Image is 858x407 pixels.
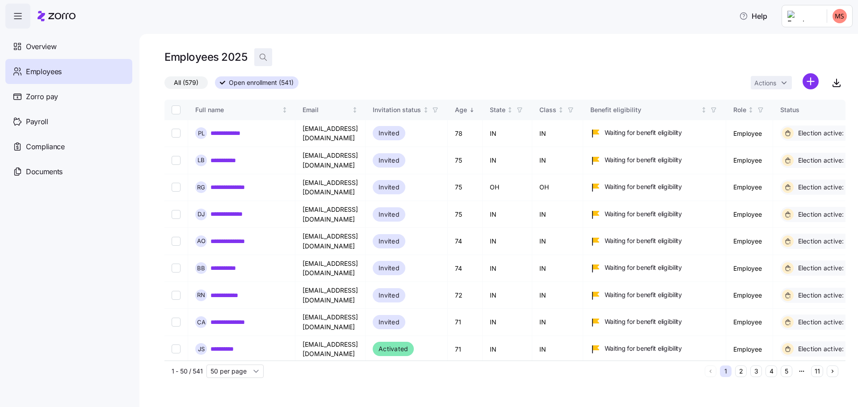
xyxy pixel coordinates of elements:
[164,50,247,64] h1: Employees 2025
[701,107,707,113] div: Not sorted
[197,319,206,325] span: C A
[448,336,483,363] td: 71
[172,183,181,192] input: Select record 3
[483,201,532,228] td: IN
[379,209,400,220] span: Invited
[352,107,358,113] div: Not sorted
[483,120,532,147] td: IN
[726,255,773,282] td: Employee
[373,105,421,115] div: Invitation status
[483,309,532,336] td: IN
[483,100,532,120] th: StateNot sorted
[726,100,773,120] th: RoleNot sorted
[507,107,513,113] div: Not sorted
[532,228,583,255] td: IN
[448,174,483,201] td: 75
[295,228,366,255] td: [EMAIL_ADDRESS][DOMAIN_NAME]
[379,155,400,166] span: Invited
[197,185,205,190] span: R G
[5,59,132,84] a: Employees
[26,141,65,152] span: Compliance
[5,34,132,59] a: Overview
[605,236,682,245] span: Waiting for benefit eligibility
[539,105,556,115] div: Class
[532,201,583,228] td: IN
[379,344,408,354] span: Activated
[379,128,400,138] span: Invited
[379,182,400,193] span: Invited
[198,346,205,352] span: J S
[295,120,366,147] td: [EMAIL_ADDRESS][DOMAIN_NAME]
[197,292,205,298] span: R N
[172,344,181,353] input: Select record 9
[174,77,198,88] span: All (579)
[26,66,62,77] span: Employees
[750,365,762,377] button: 3
[833,9,847,23] img: 2036fec1cf29fd21ec70dd10b3e8dc14
[448,228,483,255] td: 74
[811,365,823,377] button: 11
[448,147,483,174] td: 75
[483,147,532,174] td: IN
[295,255,366,282] td: [EMAIL_ADDRESS][DOMAIN_NAME]
[605,182,682,191] span: Waiting for benefit eligibility
[558,107,564,113] div: Not sorted
[455,105,467,115] div: Age
[739,11,767,21] span: Help
[787,11,820,21] img: Employer logo
[195,105,280,115] div: Full name
[605,263,682,272] span: Waiting for benefit eligibility
[197,265,205,271] span: B B
[5,159,132,184] a: Documents
[172,237,181,246] input: Select record 5
[366,100,448,120] th: Invitation statusNot sorted
[295,309,366,336] td: [EMAIL_ADDRESS][DOMAIN_NAME]
[754,80,776,86] span: Actions
[295,147,366,174] td: [EMAIL_ADDRESS][DOMAIN_NAME]
[379,263,400,273] span: Invited
[295,174,366,201] td: [EMAIL_ADDRESS][DOMAIN_NAME]
[172,264,181,273] input: Select record 6
[726,174,773,201] td: Employee
[26,91,58,102] span: Zorro pay
[448,100,483,120] th: AgeSorted descending
[705,365,716,377] button: Previous page
[172,105,181,114] input: Select all records
[379,290,400,301] span: Invited
[282,107,288,113] div: Not sorted
[172,156,181,165] input: Select record 2
[827,365,838,377] button: Next page
[295,336,366,363] td: [EMAIL_ADDRESS][DOMAIN_NAME]
[172,129,181,138] input: Select record 1
[483,336,532,363] td: IN
[605,128,682,137] span: Waiting for benefit eligibility
[532,147,583,174] td: IN
[198,157,205,163] span: L B
[726,309,773,336] td: Employee
[726,228,773,255] td: Employee
[748,107,754,113] div: Not sorted
[532,100,583,120] th: ClassNot sorted
[26,41,56,52] span: Overview
[5,134,132,159] a: Compliance
[483,255,532,282] td: IN
[469,107,475,113] div: Sorted descending
[379,317,400,327] span: Invited
[726,201,773,228] td: Employee
[483,228,532,255] td: IN
[172,367,203,376] span: 1 - 50 / 541
[532,282,583,309] td: IN
[448,201,483,228] td: 75
[295,201,366,228] td: [EMAIL_ADDRESS][DOMAIN_NAME]
[732,7,774,25] button: Help
[26,116,48,127] span: Payroll
[532,174,583,201] td: OH
[303,105,350,115] div: Email
[5,109,132,134] a: Payroll
[605,210,682,218] span: Waiting for benefit eligibility
[751,76,792,89] button: Actions
[605,317,682,326] span: Waiting for benefit eligibility
[605,344,682,353] span: Waiting for benefit eligibility
[590,105,699,115] div: Benefit eligibility
[720,365,732,377] button: 1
